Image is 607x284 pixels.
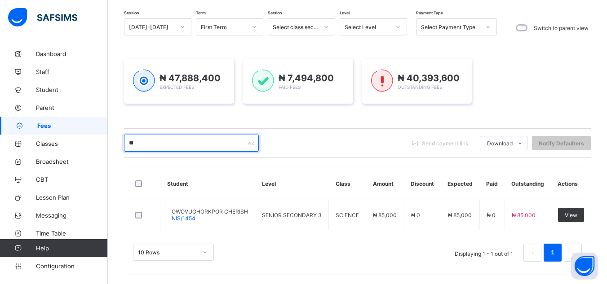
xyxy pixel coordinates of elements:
div: Select class section [273,24,319,31]
button: next page [564,244,582,262]
button: prev page [523,244,541,262]
span: Lesson Plan [36,194,108,201]
span: ₦ 85,000 [512,212,536,218]
th: Amount [366,167,404,200]
span: Fees [37,122,108,129]
label: Switch to parent view [534,25,589,31]
span: ₦ 40,393,600 [398,73,460,83]
span: ₦ 47,888,400 [160,73,221,83]
span: Send payment link [422,140,469,147]
span: Expected Fees [160,84,194,90]
span: Level [340,10,350,15]
span: Messaging [36,212,108,219]
span: SCIENCE [336,212,359,218]
img: paid-1.3eb1404cbcb1d3b736510a26bbfa3ccb.svg [252,70,274,92]
span: Term [196,10,206,15]
th: Student [160,167,255,200]
a: 1 [548,247,557,258]
th: Level [255,167,329,200]
div: Select Payment Type [421,24,480,31]
span: Payment Type [416,10,443,15]
span: OWOVUGHORKPOR CHERISH [172,208,248,215]
span: Time Table [36,230,108,237]
span: Help [36,245,107,252]
span: Session [124,10,139,15]
span: Section [268,10,282,15]
th: Actions [551,167,591,200]
button: Open asap [571,253,598,280]
div: 10 Rows [138,249,197,256]
span: View [565,212,577,218]
span: Staff [36,68,108,75]
span: Paid Fees [279,84,301,90]
span: Configuration [36,262,107,270]
div: Select Level [345,24,390,31]
li: 1 [544,244,562,262]
span: ₦ 0 [411,212,420,218]
th: Discount [404,167,441,200]
span: NIS/1454 [172,215,195,222]
span: Classes [36,140,108,147]
th: Class [329,167,366,200]
span: ₦ 85,000 [448,212,472,218]
li: Displaying 1 - 1 out of 1 [448,244,520,262]
span: Dashboard [36,50,108,57]
th: Outstanding [505,167,551,200]
span: ₦ 85,000 [373,212,397,218]
img: safsims [8,8,77,27]
th: Expected [441,167,479,200]
div: [DATE]-[DATE] [129,24,175,31]
li: 上一页 [523,244,541,262]
span: Parent [36,104,108,111]
th: Paid [479,167,505,200]
span: Broadsheet [36,158,108,165]
span: ₦ 7,494,800 [279,73,334,83]
span: Download [487,140,513,147]
li: 下一页 [564,244,582,262]
div: First Term [201,24,247,31]
span: Notify Defaulters [539,140,584,147]
span: ₦ 0 [487,212,496,218]
span: CBT [36,176,108,183]
span: Outstanding Fees [398,84,442,90]
span: Student [36,86,108,93]
span: SENIOR SECONDARY 3 [262,212,322,218]
img: expected-1.03dd87d44185fb6c27cc9b2570c10499.svg [133,70,155,92]
img: outstanding-1.146d663e52f09953f639664a84e30106.svg [371,70,393,92]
